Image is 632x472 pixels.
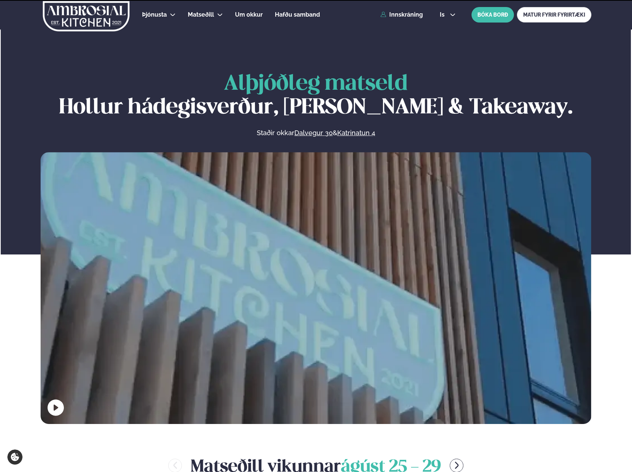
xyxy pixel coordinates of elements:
button: is [434,12,462,18]
a: MATUR FYRIR FYRIRTÆKI [517,7,591,23]
span: Hafðu samband [275,11,320,18]
a: Hafðu samband [275,10,320,19]
h1: Hollur hádegisverður, [PERSON_NAME] & Takeaway. [41,72,591,120]
span: Matseðill [188,11,214,18]
a: Innskráning [380,11,423,18]
a: Þjónusta [142,10,167,19]
a: Dalvegur 30 [294,129,333,137]
a: Cookie settings [7,449,23,465]
img: logo [42,1,130,31]
span: is [440,12,447,18]
span: Alþjóðleg matseld [224,74,408,94]
p: Staðir okkar & [176,129,455,137]
a: Um okkur [235,10,263,19]
span: Um okkur [235,11,263,18]
span: Þjónusta [142,11,167,18]
a: Matseðill [188,10,214,19]
a: Katrinatun 4 [337,129,375,137]
button: BÓKA BORÐ [472,7,514,23]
